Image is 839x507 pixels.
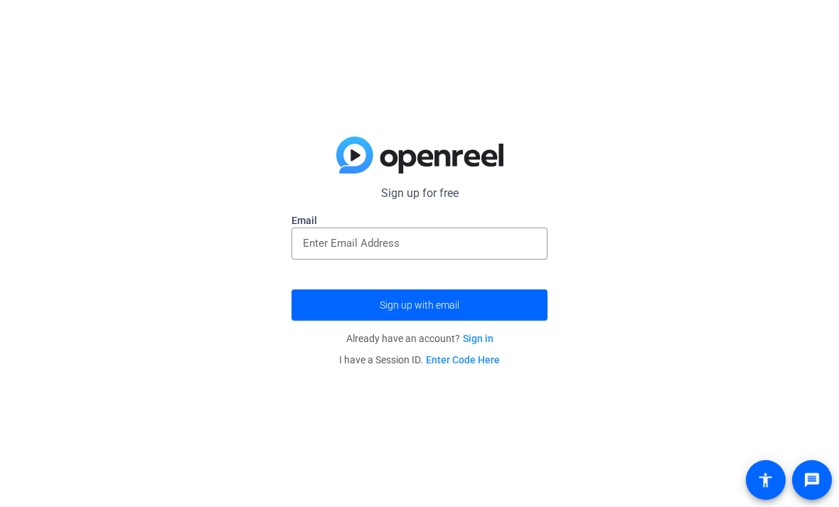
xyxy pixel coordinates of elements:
p: Sign up for free [292,185,547,202]
input: Enter Email Address [303,235,536,252]
a: Sign in [463,333,493,344]
button: Sign up with email [292,289,547,321]
span: I have a Session ID. [339,354,500,365]
mat-icon: message [803,471,821,489]
img: blue-gradient.svg [336,137,503,174]
mat-icon: accessibility [757,471,774,489]
a: Enter Code Here [426,354,500,365]
label: Email [292,213,547,228]
span: Already have an account? [346,333,493,344]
